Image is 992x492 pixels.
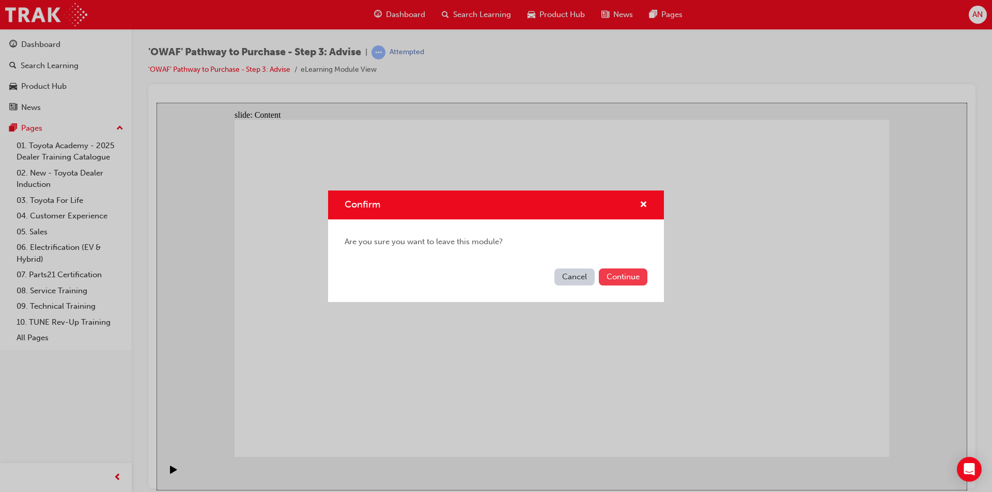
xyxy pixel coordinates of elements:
[5,354,23,388] div: playback controls
[599,268,647,285] button: Continue
[345,199,380,210] span: Confirm
[328,219,664,264] div: Are you sure you want to leave this module?
[957,457,982,482] div: Open Intercom Messenger
[5,362,23,380] button: Play (Ctrl+Alt+P)
[554,268,595,285] button: Cancel
[640,201,647,210] span: cross-icon
[640,199,647,212] button: cross-icon
[328,191,664,302] div: Confirm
